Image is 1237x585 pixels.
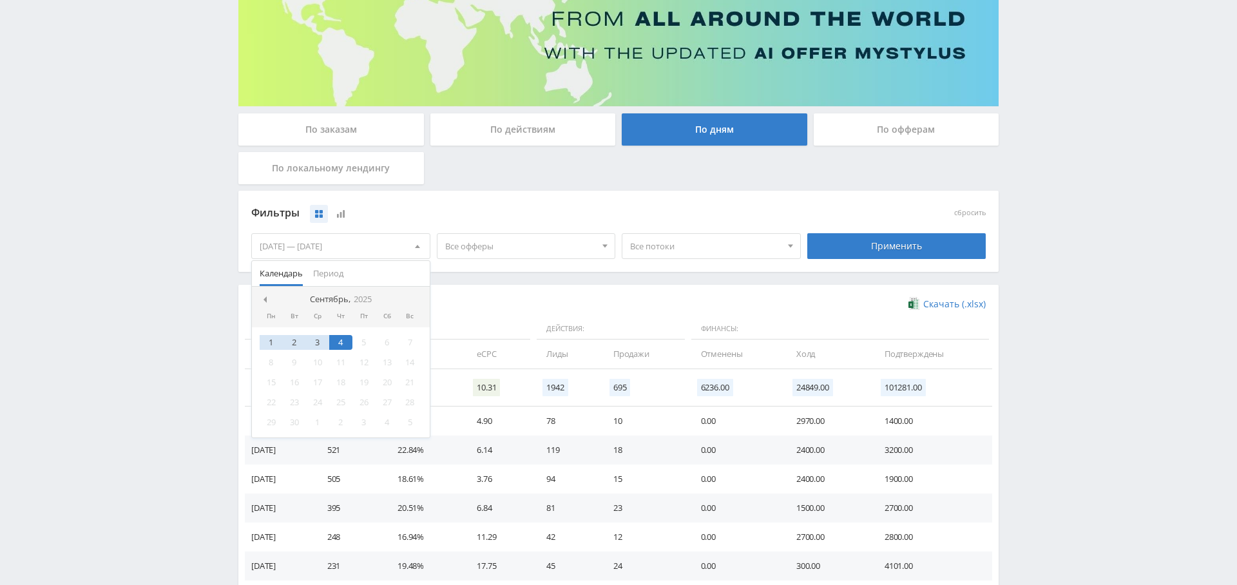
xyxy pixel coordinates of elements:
td: 119 [533,436,600,465]
td: 231 [314,551,385,580]
span: Действия: [537,318,685,340]
span: Данные: [245,318,530,340]
span: Финансы: [691,318,989,340]
td: 0.00 [688,494,783,523]
a: Скачать (.xlsx) [908,298,986,311]
div: 25 [329,395,352,410]
td: Дата [245,340,314,369]
div: 1 [306,415,329,430]
div: 18 [329,375,352,390]
div: 28 [399,395,422,410]
td: 1400.00 [872,407,992,436]
div: 23 [283,395,306,410]
div: 15 [260,375,283,390]
div: 5 [399,415,422,430]
div: Пт [352,312,376,320]
td: 17.75 [464,551,533,580]
div: 20 [376,375,399,390]
td: 20.51% [385,494,464,523]
td: 2700.00 [783,523,872,551]
div: 24 [306,395,329,410]
div: 3 [306,335,329,350]
div: 26 [352,395,376,410]
div: 8 [260,355,283,370]
td: 248 [314,523,385,551]
td: Подтверждены [872,340,992,369]
td: 94 [533,465,600,494]
div: 2 [283,335,306,350]
div: 6 [376,335,399,350]
span: 101281.00 [881,379,926,396]
button: Период [308,261,349,286]
div: 14 [399,355,422,370]
div: По локальному лендингу [238,152,424,184]
td: 0.00 [688,436,783,465]
div: 29 [260,415,283,430]
div: По офферам [814,113,999,146]
td: 0.00 [688,551,783,580]
div: 4 [329,335,352,350]
td: eCPC [464,340,533,369]
div: 27 [376,395,399,410]
div: Ср [306,312,329,320]
td: 12 [600,523,688,551]
div: 22 [260,395,283,410]
td: 3.76 [464,465,533,494]
div: 30 [283,415,306,430]
span: Скачать (.xlsx) [923,299,986,309]
div: 9 [283,355,306,370]
td: 24 [600,551,688,580]
td: [DATE] [245,436,314,465]
td: 3200.00 [872,436,992,465]
td: [DATE] [245,494,314,523]
td: 15 [600,465,688,494]
td: 16.94% [385,523,464,551]
td: 395 [314,494,385,523]
div: 3 [352,415,376,430]
td: 10 [600,407,688,436]
div: 12 [352,355,376,370]
td: 505 [314,465,385,494]
span: 1942 [542,379,568,396]
td: Лиды [533,340,600,369]
td: Холд [783,340,872,369]
div: Вт [283,312,306,320]
span: Период [313,261,343,286]
td: 2400.00 [783,465,872,494]
div: 10 [306,355,329,370]
div: Сентябрь, [305,294,377,305]
td: 300.00 [783,551,872,580]
div: 19 [352,375,376,390]
div: Применить [807,233,986,259]
div: По заказам [238,113,424,146]
td: 4101.00 [872,551,992,580]
span: 24849.00 [792,379,833,396]
td: 11.29 [464,523,533,551]
td: 2800.00 [872,523,992,551]
td: 521 [314,436,385,465]
i: 2025 [354,294,372,304]
td: 18 [600,436,688,465]
div: 17 [306,375,329,390]
div: Пн [260,312,283,320]
span: Все потоки [630,234,781,258]
div: По дням [622,113,807,146]
td: Отменены [688,340,783,369]
td: [DATE] [245,523,314,551]
div: [DATE] — [DATE] [252,234,430,258]
button: сбросить [954,209,986,217]
td: 2400.00 [783,436,872,465]
td: 0.00 [688,523,783,551]
td: 81 [533,494,600,523]
td: 1900.00 [872,465,992,494]
div: По действиям [430,113,616,146]
span: Все офферы [445,234,596,258]
div: Чт [329,312,352,320]
span: Календарь [260,261,303,286]
div: 2 [329,415,352,430]
td: 23 [600,494,688,523]
td: 6.84 [464,494,533,523]
img: xlsx [908,297,919,310]
div: Сб [376,312,399,320]
span: 6236.00 [697,379,733,396]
